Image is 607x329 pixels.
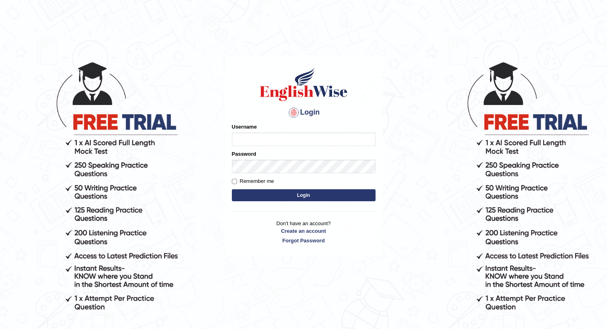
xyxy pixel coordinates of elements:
input: Remember me [232,179,237,184]
a: Forgot Password [232,237,376,244]
label: Remember me [232,177,274,185]
label: Password [232,150,256,158]
button: Login [232,189,376,201]
label: Username [232,123,257,131]
h4: Login [232,106,376,119]
a: Create an account [232,227,376,235]
img: Logo of English Wise sign in for intelligent practice with AI [258,66,349,102]
p: Don't have an account? [232,220,376,244]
